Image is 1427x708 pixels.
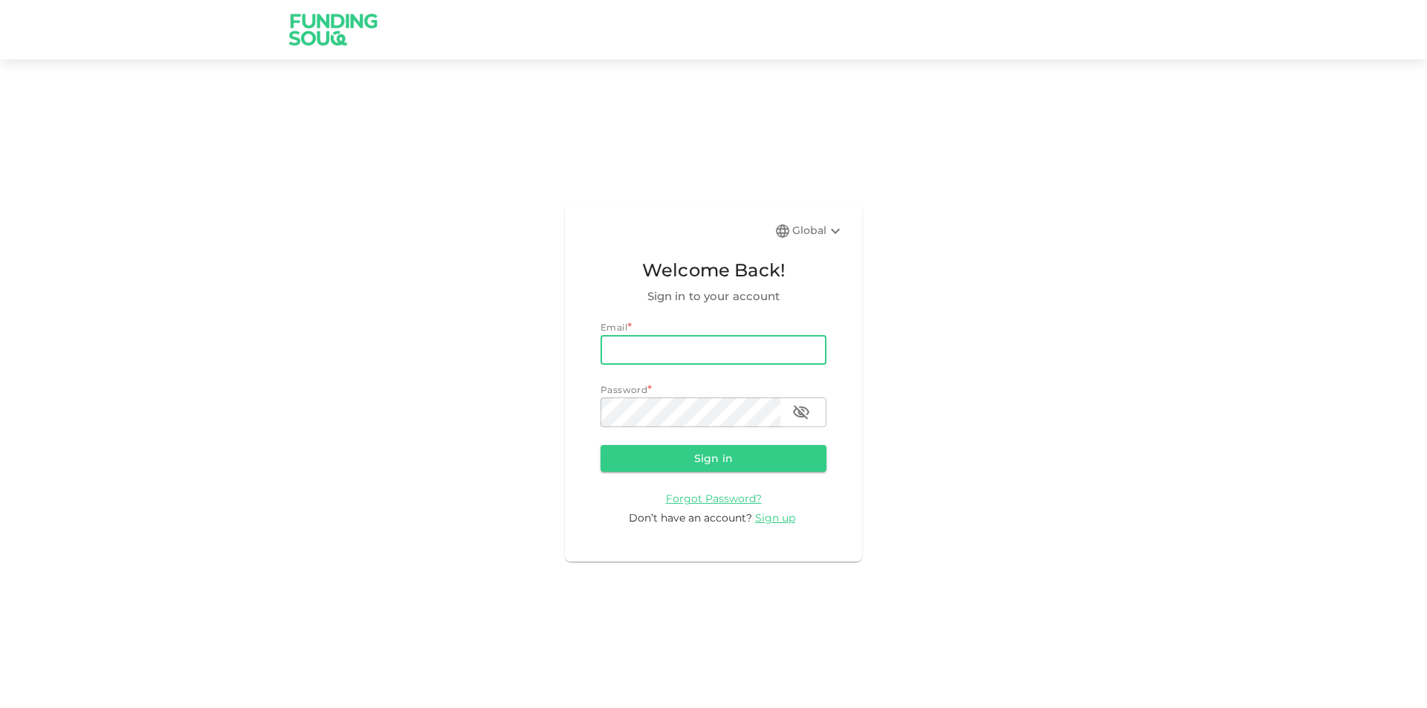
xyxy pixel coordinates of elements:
[601,256,826,285] span: Welcome Back!
[666,491,762,505] a: Forgot Password?
[601,397,780,427] input: password
[601,445,826,472] button: Sign in
[601,288,826,305] span: Sign in to your account
[629,511,752,524] span: Don’t have an account?
[792,222,844,240] div: Global
[601,384,647,395] span: Password
[755,511,795,524] span: Sign up
[666,492,762,505] span: Forgot Password?
[601,335,826,365] input: email
[601,322,627,333] span: Email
